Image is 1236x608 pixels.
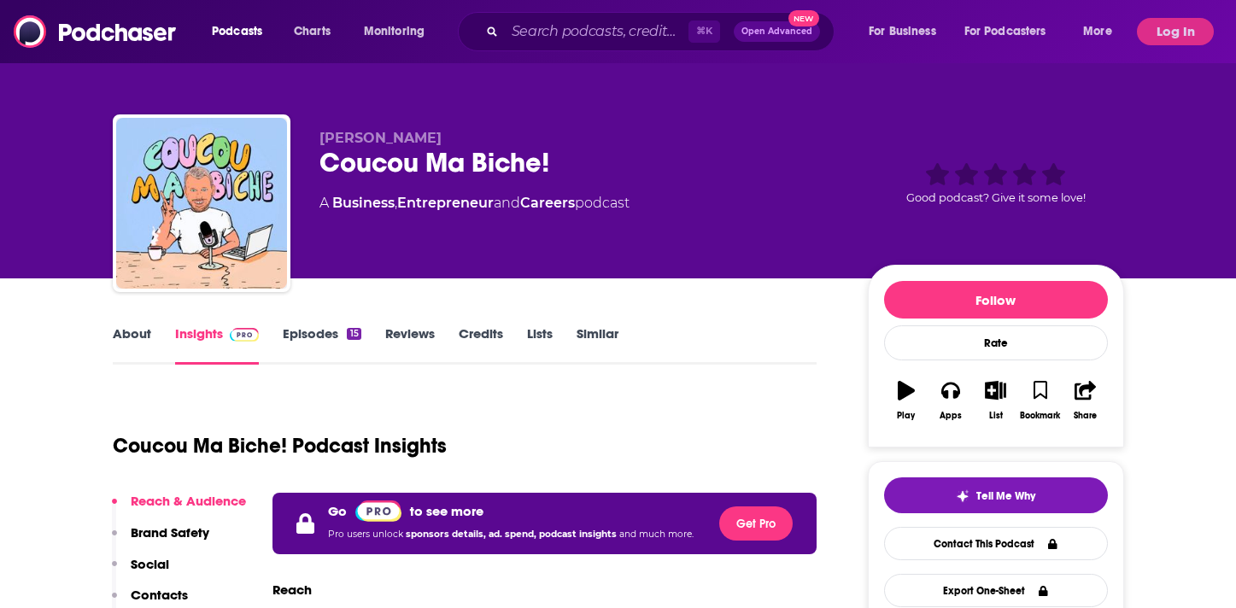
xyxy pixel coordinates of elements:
a: Charts [283,18,341,45]
a: Episodes15 [283,325,360,365]
button: open menu [953,18,1071,45]
a: Pro website [355,500,402,522]
button: Open AdvancedNew [734,21,820,42]
p: Brand Safety [131,524,209,541]
span: Podcasts [212,20,262,44]
div: Play [897,411,915,421]
p: Reach & Audience [131,493,246,509]
button: Brand Safety [112,524,209,556]
span: For Podcasters [964,20,1046,44]
div: Bookmark [1020,411,1060,421]
span: More [1083,20,1112,44]
div: Apps [940,411,962,421]
button: open menu [857,18,958,45]
button: open menu [352,18,447,45]
button: Reach & Audience [112,493,246,524]
button: Bookmark [1018,370,1063,431]
a: Lists [527,325,553,365]
img: Podchaser - Follow, Share and Rate Podcasts [14,15,178,48]
button: tell me why sparkleTell Me Why [884,477,1108,513]
div: List [989,411,1003,421]
span: ⌘ K [688,20,720,43]
span: For Business [869,20,936,44]
div: 15 [347,328,360,340]
a: Credits [459,325,503,365]
p: Contacts [131,587,188,603]
button: Social [112,556,169,588]
div: Share [1074,411,1097,421]
button: Apps [928,370,973,431]
div: Rate [884,325,1108,360]
h3: Reach [272,582,312,598]
a: Entrepreneur [397,195,494,211]
input: Search podcasts, credits, & more... [505,18,688,45]
span: New [788,10,819,26]
button: Get Pro [719,506,793,541]
img: Podchaser Pro [355,500,402,522]
span: sponsors details, ad. spend, podcast insights [406,529,619,540]
span: Good podcast? Give it some love! [906,191,1086,204]
span: Charts [294,20,331,44]
div: Good podcast? Give it some love! [868,130,1124,236]
a: Reviews [385,325,435,365]
a: Business [332,195,395,211]
span: Tell Me Why [976,489,1035,503]
button: Log In [1137,18,1214,45]
span: [PERSON_NAME] [319,130,442,146]
a: About [113,325,151,365]
span: Open Advanced [741,27,812,36]
button: open menu [200,18,284,45]
a: Contact This Podcast [884,527,1108,560]
a: InsightsPodchaser Pro [175,325,260,365]
span: and [494,195,520,211]
p: Pro users unlock and much more. [328,522,694,547]
p: Go [328,503,347,519]
img: tell me why sparkle [956,489,969,503]
button: open menu [1071,18,1133,45]
img: Podchaser Pro [230,328,260,342]
button: Follow [884,281,1108,319]
button: Export One-Sheet [884,574,1108,607]
div: A podcast [319,193,630,213]
button: Play [884,370,928,431]
button: List [973,370,1017,431]
img: Coucou Ma Biche! [116,118,287,289]
button: Share [1063,370,1107,431]
a: Careers [520,195,575,211]
div: Search podcasts, credits, & more... [474,12,851,51]
span: , [395,195,397,211]
a: Similar [577,325,618,365]
span: Monitoring [364,20,425,44]
p: Social [131,556,169,572]
h1: Coucou Ma Biche! Podcast Insights [113,433,447,459]
p: to see more [410,503,483,519]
